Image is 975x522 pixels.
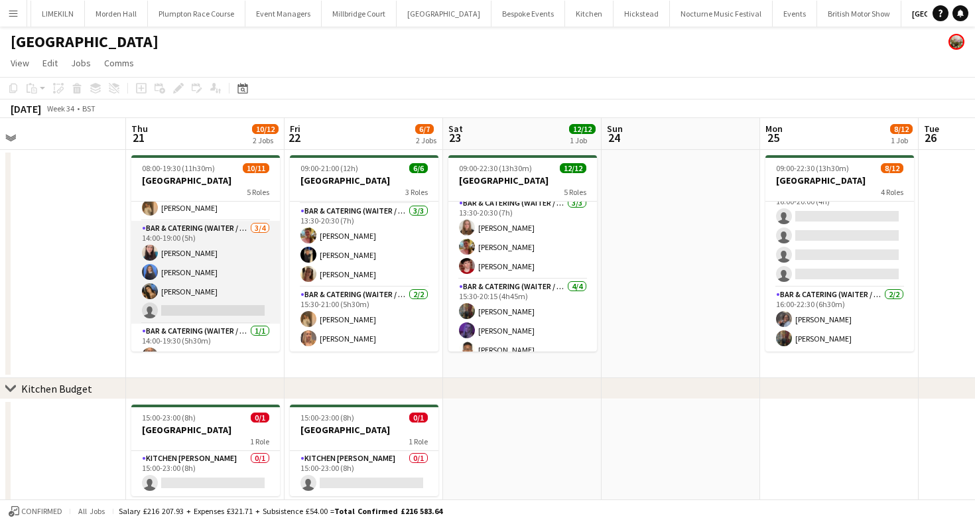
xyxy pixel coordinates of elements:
span: 10/11 [243,163,269,173]
span: 8/12 [890,124,913,134]
span: 6/6 [409,163,428,173]
app-card-role: Bar & Catering (Waiter / waitress)2/216:00-22:30 (6h30m)[PERSON_NAME][PERSON_NAME] [765,287,914,352]
span: 4 Roles [881,187,903,197]
span: 6/7 [415,124,434,134]
span: 3 Roles [405,187,428,197]
button: LIMEKILN [31,1,85,27]
span: 0/1 [251,413,269,423]
button: Nocturne Music Festival [670,1,773,27]
span: 12/12 [569,124,596,134]
button: Plumpton Race Course [148,1,245,27]
button: Morden Hall [85,1,148,27]
app-card-role: Bar & Catering (Waiter / waitress)3/414:00-19:00 (5h)[PERSON_NAME][PERSON_NAME][PERSON_NAME] [131,221,280,324]
span: Confirmed [21,507,62,516]
span: Mon [765,123,783,135]
span: 24 [605,130,623,145]
app-job-card: 09:00-21:00 (12h)6/6[GEOGRAPHIC_DATA]3 RolesBar & Catering (Waiter / waitress)1/109:00-18:30 (9h3... [290,155,438,352]
app-job-card: 15:00-23:00 (8h)0/1[GEOGRAPHIC_DATA]1 RoleKitchen [PERSON_NAME]0/115:00-23:00 (8h) [131,405,280,496]
a: Comms [99,54,139,72]
h3: [GEOGRAPHIC_DATA] [290,424,438,436]
span: Comms [104,57,134,69]
span: 21 [129,130,148,145]
div: Kitchen Budget [21,382,92,395]
app-card-role: Bar & Catering (Waiter / waitress)1/114:00-19:30 (5h30m)[PERSON_NAME] [131,324,280,369]
div: 2 Jobs [416,135,436,145]
app-job-card: 08:00-19:30 (11h30m)10/11[GEOGRAPHIC_DATA]5 Roles[PERSON_NAME]Bar & Catering (Waiter / waitress)1... [131,155,280,352]
div: [DATE] [11,102,41,115]
span: Thu [131,123,148,135]
a: Edit [37,54,63,72]
button: Millbridge Court [322,1,397,27]
span: 25 [763,130,783,145]
app-card-role: Bar & Catering (Waiter / waitress)4/415:30-20:15 (4h45m)[PERSON_NAME][PERSON_NAME][PERSON_NAME] [448,279,597,382]
button: Hickstead [614,1,670,27]
app-job-card: 09:00-22:30 (13h30m)8/12[GEOGRAPHIC_DATA]4 Roles[PERSON_NAME][PERSON_NAME]Bar & Catering (Waiter ... [765,155,914,352]
app-card-role: Bar & Catering (Waiter / waitress)3/313:30-20:30 (7h)[PERSON_NAME][PERSON_NAME][PERSON_NAME] [448,196,597,279]
span: 5 Roles [564,187,586,197]
app-card-role: Kitchen [PERSON_NAME]0/115:00-23:00 (8h) [131,451,280,496]
a: View [5,54,34,72]
span: 09:00-21:00 (12h) [300,163,358,173]
app-job-card: 09:00-22:30 (13h30m)12/12[GEOGRAPHIC_DATA]5 RolesBar & Catering (Waiter / waitress)1/113:30-19:00... [448,155,597,352]
button: Kitchen [565,1,614,27]
span: 5 Roles [247,187,269,197]
div: Salary £216 207.93 + Expenses £321.71 + Subsistence £54.00 = [119,506,442,516]
span: 22 [288,130,300,145]
span: All jobs [76,506,107,516]
app-card-role: Bar & Catering (Waiter / waitress)3/313:30-20:30 (7h)[PERSON_NAME][PERSON_NAME][PERSON_NAME] [290,204,438,287]
app-card-role: Bar & Catering (Waiter / waitress)2/215:30-21:00 (5h30m)[PERSON_NAME][PERSON_NAME] [290,287,438,352]
app-card-role: Kitchen [PERSON_NAME]0/115:00-23:00 (8h) [290,451,438,496]
h3: [GEOGRAPHIC_DATA] [765,174,914,186]
button: Bespoke Events [491,1,565,27]
span: Jobs [71,57,91,69]
button: Events [773,1,817,27]
app-user-avatar: Staffing Manager [948,34,964,50]
h3: [GEOGRAPHIC_DATA] [131,424,280,436]
span: 26 [922,130,939,145]
span: 08:00-19:30 (11h30m) [142,163,215,173]
span: View [11,57,29,69]
h3: [GEOGRAPHIC_DATA] [131,174,280,186]
a: Jobs [66,54,96,72]
span: 09:00-22:30 (13h30m) [776,163,849,173]
div: 1 Job [891,135,912,145]
div: 1 Job [570,135,595,145]
div: BST [82,103,96,113]
span: 15:00-23:00 (8h) [300,413,354,423]
span: Total Confirmed £216 583.64 [334,506,442,516]
div: 2 Jobs [253,135,278,145]
span: 1 Role [409,436,428,446]
span: Fri [290,123,300,135]
h3: [GEOGRAPHIC_DATA] [290,174,438,186]
span: 09:00-22:30 (13h30m) [459,163,532,173]
span: 15:00-23:00 (8h) [142,413,196,423]
h1: [GEOGRAPHIC_DATA] [11,32,159,52]
span: Sat [448,123,463,135]
span: 1 Role [250,436,269,446]
span: Tue [924,123,939,135]
span: Sun [607,123,623,135]
span: Week 34 [44,103,77,113]
span: 0/1 [409,413,428,423]
h3: [GEOGRAPHIC_DATA] [448,174,597,186]
button: Event Managers [245,1,322,27]
button: Confirmed [7,504,64,519]
app-card-role: Bar & Catering (Waiter / waitress)9A0/416:00-20:00 (4h) [765,184,914,287]
span: 8/12 [881,163,903,173]
span: 10/12 [252,124,279,134]
span: Edit [42,57,58,69]
button: [GEOGRAPHIC_DATA] [397,1,491,27]
button: British Motor Show [817,1,901,27]
span: 12/12 [560,163,586,173]
app-job-card: 15:00-23:00 (8h)0/1[GEOGRAPHIC_DATA]1 RoleKitchen [PERSON_NAME]0/115:00-23:00 (8h) [290,405,438,496]
span: 23 [446,130,463,145]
